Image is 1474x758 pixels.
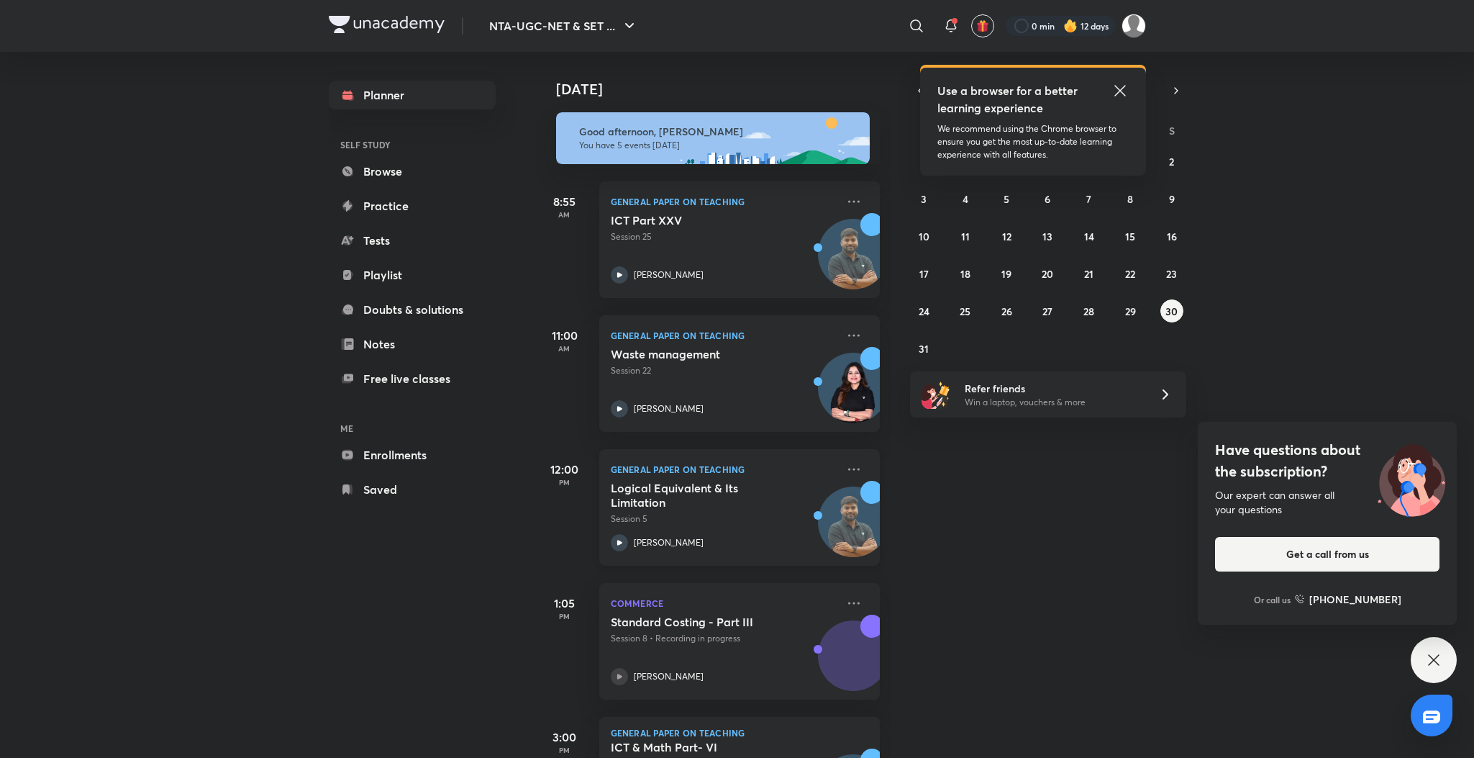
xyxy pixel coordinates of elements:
[995,225,1018,248] button: August 12, 2025
[919,304,929,318] abbr: August 24, 2025
[329,441,496,469] a: Enrollments
[1125,267,1135,281] abbr: August 22, 2025
[1086,192,1091,206] abbr: August 7, 2025
[1042,230,1052,243] abbr: August 13, 2025
[1122,14,1146,38] img: Sakshi Nath
[937,122,1129,161] p: We recommend using the Chrome browser to ensure you get the most up-to-date learning experience w...
[634,402,704,415] p: [PERSON_NAME]
[1119,299,1142,322] button: August 29, 2025
[329,81,496,109] a: Planner
[819,227,888,296] img: Avatar
[1078,225,1101,248] button: August 14, 2025
[1160,262,1183,285] button: August 23, 2025
[971,14,994,37] button: avatar
[1169,124,1175,137] abbr: Saturday
[1004,192,1009,206] abbr: August 5, 2025
[960,304,970,318] abbr: August 25, 2025
[536,612,593,621] p: PM
[329,364,496,393] a: Free live classes
[1169,155,1174,168] abbr: August 2, 2025
[611,461,837,478] p: General Paper on Teaching
[611,513,837,525] p: Session 5
[954,225,977,248] button: August 11, 2025
[954,187,977,210] button: August 4, 2025
[954,262,977,285] button: August 18, 2025
[579,140,857,151] p: You have 5 events [DATE]
[1169,192,1175,206] abbr: August 9, 2025
[536,344,593,353] p: AM
[1084,230,1094,243] abbr: August 14, 2025
[536,746,593,754] p: PM
[1215,537,1439,572] button: Get a call from us
[1295,592,1401,607] a: [PHONE_NUMBER]
[912,187,935,210] button: August 3, 2025
[1063,19,1078,33] img: streak
[1119,187,1142,210] button: August 8, 2025
[329,157,496,186] a: Browse
[329,191,496,220] a: Practice
[1001,267,1011,281] abbr: August 19, 2025
[611,327,837,344] p: General Paper on Teaching
[1309,592,1401,607] h6: [PHONE_NUMBER]
[329,416,496,441] h6: ME
[1083,304,1094,318] abbr: August 28, 2025
[611,615,790,629] h5: Standard Costing - Part III
[1078,299,1101,322] button: August 28, 2025
[634,269,704,281] p: [PERSON_NAME]
[1160,187,1183,210] button: August 9, 2025
[611,481,790,510] h5: Logical Equivalent & Its Limitation
[1001,304,1012,318] abbr: August 26, 2025
[556,81,894,98] h4: [DATE]
[329,295,496,324] a: Doubts & solutions
[1125,304,1136,318] abbr: August 29, 2025
[919,230,929,243] abbr: August 10, 2025
[611,632,837,645] p: Session 8 • Recording in progress
[976,19,989,32] img: avatar
[611,230,837,243] p: Session 25
[963,192,968,206] abbr: August 4, 2025
[611,728,868,737] p: General Paper on Teaching
[611,740,790,754] h5: ICT & Math Part- VI
[329,261,496,289] a: Playlist
[1119,225,1142,248] button: August 15, 2025
[922,380,950,409] img: referral
[1078,262,1101,285] button: August 21, 2025
[611,347,790,361] h5: Waste management
[1119,262,1142,285] button: August 22, 2025
[1366,439,1457,517] img: ttu_illustration_new.svg
[329,330,496,358] a: Notes
[556,112,870,164] img: afternoon
[1160,150,1183,173] button: August 2, 2025
[536,728,593,746] h5: 3:00
[912,337,935,360] button: August 31, 2025
[611,193,837,210] p: General Paper on Teaching
[961,230,970,243] abbr: August 11, 2025
[1166,267,1177,281] abbr: August 23, 2025
[1042,304,1052,318] abbr: August 27, 2025
[329,475,496,504] a: Saved
[1215,488,1439,517] div: Our expert can answer all your questions
[634,670,704,683] p: [PERSON_NAME]
[919,342,929,356] abbr: August 31, 2025
[819,628,888,698] img: Avatar
[1215,439,1439,482] h4: Have questions about the subscription?
[1165,304,1178,318] abbr: August 30, 2025
[579,125,857,138] h6: Good afternoon, [PERSON_NAME]
[611,364,837,377] p: Session 22
[1167,230,1177,243] abbr: August 16, 2025
[1036,187,1059,210] button: August 6, 2025
[329,16,445,37] a: Company Logo
[919,267,929,281] abbr: August 17, 2025
[912,262,935,285] button: August 17, 2025
[965,381,1142,396] h6: Refer friends
[329,16,445,33] img: Company Logo
[819,361,888,430] img: Avatar
[536,210,593,219] p: AM
[1036,225,1059,248] button: August 13, 2025
[481,12,647,40] button: NTA-UGC-NET & SET ...
[1254,593,1291,606] p: Or call us
[536,193,593,210] h5: 8:55
[329,226,496,255] a: Tests
[536,595,593,612] h5: 1:05
[1036,299,1059,322] button: August 27, 2025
